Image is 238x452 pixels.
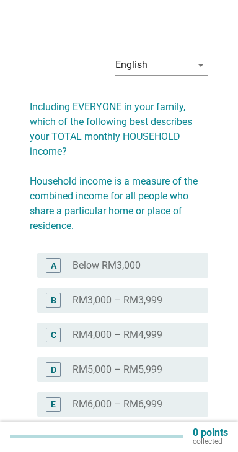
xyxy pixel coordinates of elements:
[115,59,148,71] div: English
[73,294,162,306] label: RM3,000 – RM3,999
[73,329,162,341] label: RM4,000 – RM4,999
[193,58,208,72] i: arrow_drop_down
[73,259,141,272] label: Below RM3,000
[51,363,56,376] div: D
[51,293,56,306] div: B
[193,437,228,446] p: collected
[193,428,228,437] p: 0 points
[51,398,56,411] div: E
[73,398,162,411] label: RM6,000 – RM6,999
[73,363,162,376] label: RM5,000 – RM5,999
[51,259,56,272] div: A
[30,87,208,233] h2: Including EVERYONE in your family, which of the following best describes your TOTAL monthly HOUSE...
[51,328,56,341] div: C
